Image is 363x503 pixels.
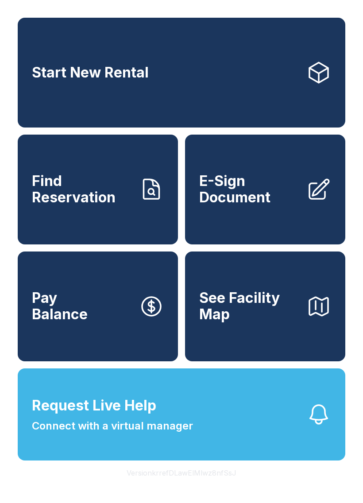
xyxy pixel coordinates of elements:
span: Find Reservation [32,173,132,205]
span: Request Live Help [32,395,156,416]
a: Start New Rental [18,18,345,128]
a: E-Sign Document [185,135,345,244]
a: Find Reservation [18,135,178,244]
span: E-Sign Document [199,173,299,205]
span: Pay Balance [32,290,88,322]
button: Request Live HelpConnect with a virtual manager [18,368,345,460]
button: PayBalance [18,251,178,361]
span: See Facility Map [199,290,299,322]
span: Start New Rental [32,65,149,81]
button: VersionkrrefDLawElMlwz8nfSsJ [120,460,243,485]
button: See Facility Map [185,251,345,361]
span: Connect with a virtual manager [32,418,193,434]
